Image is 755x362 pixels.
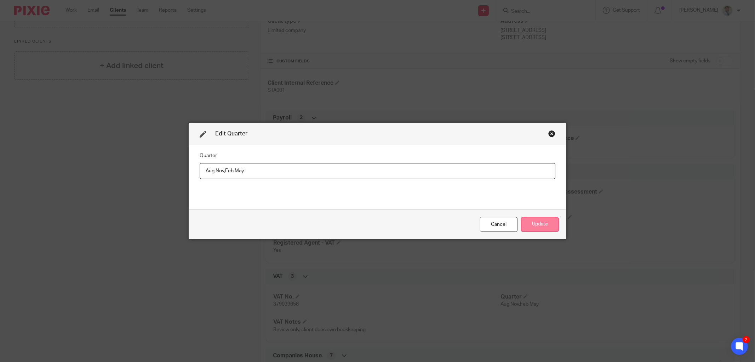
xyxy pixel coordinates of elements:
[548,130,555,137] div: Close this dialog window
[200,152,217,159] label: Quarter
[215,131,247,137] span: Edit Quarter
[743,336,750,343] div: 2
[521,217,559,232] button: Update
[480,217,517,232] div: Close this dialog window
[200,163,555,179] input: Quarter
